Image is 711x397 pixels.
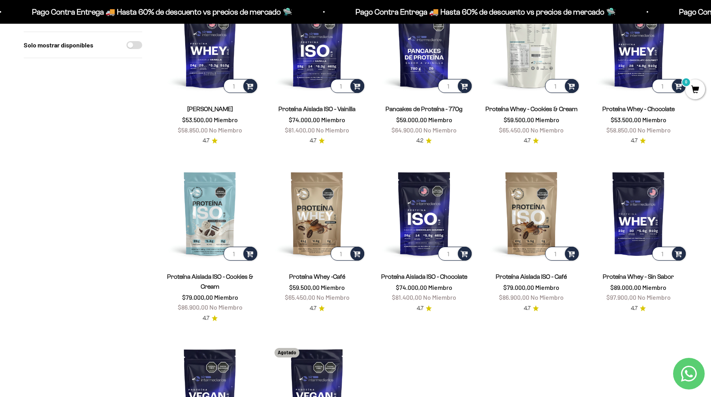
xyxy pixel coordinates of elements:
a: Proteína Whey -Café [289,273,345,280]
a: [PERSON_NAME] [187,106,233,112]
a: Proteína Aislada ISO - Chocolate [381,273,467,280]
span: No Miembro [209,126,242,134]
span: No Miembro [530,293,564,301]
span: No Miembro [316,293,350,301]
span: $86.900,00 [178,303,208,311]
span: $65.450,00 [499,126,529,134]
span: No Miembro [209,303,243,311]
a: 4.74.7 de 5.0 estrellas [631,136,646,145]
span: 4.7 [524,304,530,313]
span: $53.500,00 [182,116,213,123]
span: $79.000,00 [503,284,534,291]
span: $89.000,00 [610,284,641,291]
span: 4.7 [524,136,530,145]
a: Proteína Whey - Cookies & Cream [485,106,577,112]
span: $53.500,00 [611,116,641,123]
span: No Miembro [638,293,671,301]
a: 0 [685,86,705,95]
span: $81.400,00 [285,126,315,134]
span: Miembro [535,116,559,123]
span: Miembro [428,116,452,123]
span: $58.850,00 [606,126,636,134]
mark: 0 [681,78,691,87]
span: $59.500,00 [504,116,534,123]
a: 4.74.7 de 5.0 estrellas [310,304,325,313]
span: Miembro [535,284,559,291]
a: Proteína Aislada ISO - Cookies & Cream [167,273,253,290]
span: $58.850,00 [178,126,208,134]
span: No Miembro [423,126,457,134]
span: $65.450,00 [285,293,315,301]
span: No Miembro [530,126,564,134]
span: $59.500,00 [289,284,320,291]
a: 4.74.7 de 5.0 estrellas [417,304,432,313]
span: $79.000,00 [182,293,213,301]
a: Proteína Whey - Sin Sabor [603,273,674,280]
span: $74.000,00 [396,284,427,291]
span: Miembro [428,284,452,291]
a: 4.74.7 de 5.0 estrellas [203,136,218,145]
span: 4.7 [310,136,316,145]
a: Proteína Aislada ISO - Vainilla [278,106,355,112]
a: 4.74.7 de 5.0 estrellas [524,136,539,145]
span: Miembro [214,293,238,301]
span: $59.000,00 [396,116,427,123]
p: Pago Contra Entrega 🚚 Hasta 60% de descuento vs precios de mercado 🛸 [31,6,292,18]
span: 4.7 [417,304,423,313]
span: $74.000,00 [289,116,320,123]
span: Miembro [642,116,666,123]
a: 4.74.7 de 5.0 estrellas [631,304,646,313]
p: Pago Contra Entrega 🚚 Hasta 60% de descuento vs precios de mercado 🛸 [355,6,615,18]
span: 4.2 [416,136,423,145]
a: Proteína Aislada ISO - Café [496,273,567,280]
span: $86.900,00 [499,293,529,301]
a: Proteína Whey - Chocolate [602,106,675,112]
a: Pancakes de Proteína - 770g [386,106,463,112]
span: Miembro [214,116,238,123]
span: No Miembro [423,293,456,301]
span: $64.900,00 [391,126,422,134]
a: 4.74.7 de 5.0 estrellas [203,314,218,323]
span: $81.400,00 [392,293,422,301]
span: Miembro [642,284,666,291]
a: 4.24.2 de 5.0 estrellas [416,136,432,145]
span: 4.7 [203,314,209,323]
span: No Miembro [638,126,671,134]
span: 4.7 [310,304,316,313]
span: 4.7 [631,136,638,145]
span: Miembro [321,116,345,123]
span: 4.7 [203,136,209,145]
a: 4.74.7 de 5.0 estrellas [310,136,325,145]
span: No Miembro [316,126,349,134]
label: Solo mostrar disponibles [24,40,93,50]
span: 4.7 [631,304,638,313]
span: $97.900,00 [606,293,636,301]
a: 4.74.7 de 5.0 estrellas [524,304,539,313]
span: Miembro [321,284,345,291]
